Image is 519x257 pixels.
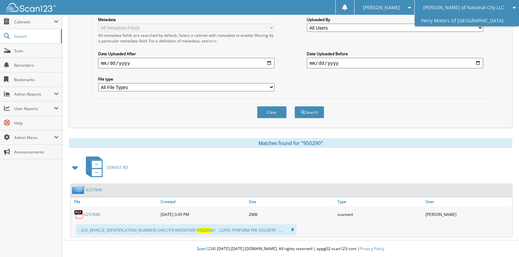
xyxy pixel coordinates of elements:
div: scanned [336,208,424,221]
div: © [DATE]-[DATE] [DOMAIN_NAME]. All rights reserved | appg02-scan123-com | [62,241,519,257]
a: Privacy Policy [360,246,384,251]
button: Search [295,106,324,118]
label: Uploaded By [307,17,483,22]
span: Admin Menu [14,135,54,140]
label: Metadata [98,17,274,22]
input: start [98,58,274,68]
a: 6257848 [84,212,100,217]
div: ...[US_VEHICLE_IDENTIFICATION_NUMBER] SHELTER INVENTORY: #1 - 22PDI: PERFORM PRE-DELIVERY ...... [76,224,297,235]
a: Created [159,197,247,206]
span: [PERSON_NAME] of National City LLC [423,6,504,10]
div: All metadata fields are searched by default. Select a cabinet with metadata to enable filtering b... [98,33,274,44]
a: here [208,38,217,44]
span: Reminders [14,62,59,68]
label: Date Uploaded Before [307,51,483,57]
a: User [424,197,512,206]
span: User Reports [14,106,54,111]
div: Matches found for "950290" [69,138,512,148]
span: Cabinets [14,19,54,25]
a: SERVICE RO [82,154,128,180]
span: SERVICE RO [107,165,128,170]
span: Bookmarks [14,77,59,82]
a: File [71,197,159,206]
span: Admin Reports [14,91,54,97]
span: Scan [14,48,59,54]
button: Clear [257,106,287,118]
a: Type [336,197,424,206]
input: end [307,58,483,68]
span: Scan123 [197,246,213,251]
div: [PERSON_NAME] [424,208,512,221]
iframe: Chat Widget [486,225,519,257]
span: Announcements [14,149,59,155]
div: [DATE] 3:45 PM [159,208,247,221]
img: folder2.png [72,186,86,194]
a: Perry Motors Of [GEOGRAPHIC_DATA] [415,15,519,26]
label: Date Uploaded After [98,51,274,57]
label: File type [98,76,274,82]
a: Size [247,197,335,206]
span: Search [14,34,58,39]
span: [PERSON_NAME] [363,6,400,10]
img: PDF.png [74,209,84,219]
a: 6257848 [86,187,102,193]
span: 950290 [197,227,211,233]
span: Help [14,120,59,126]
div: 2MB [247,208,335,221]
img: scan123-logo-white.svg [7,3,56,12]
